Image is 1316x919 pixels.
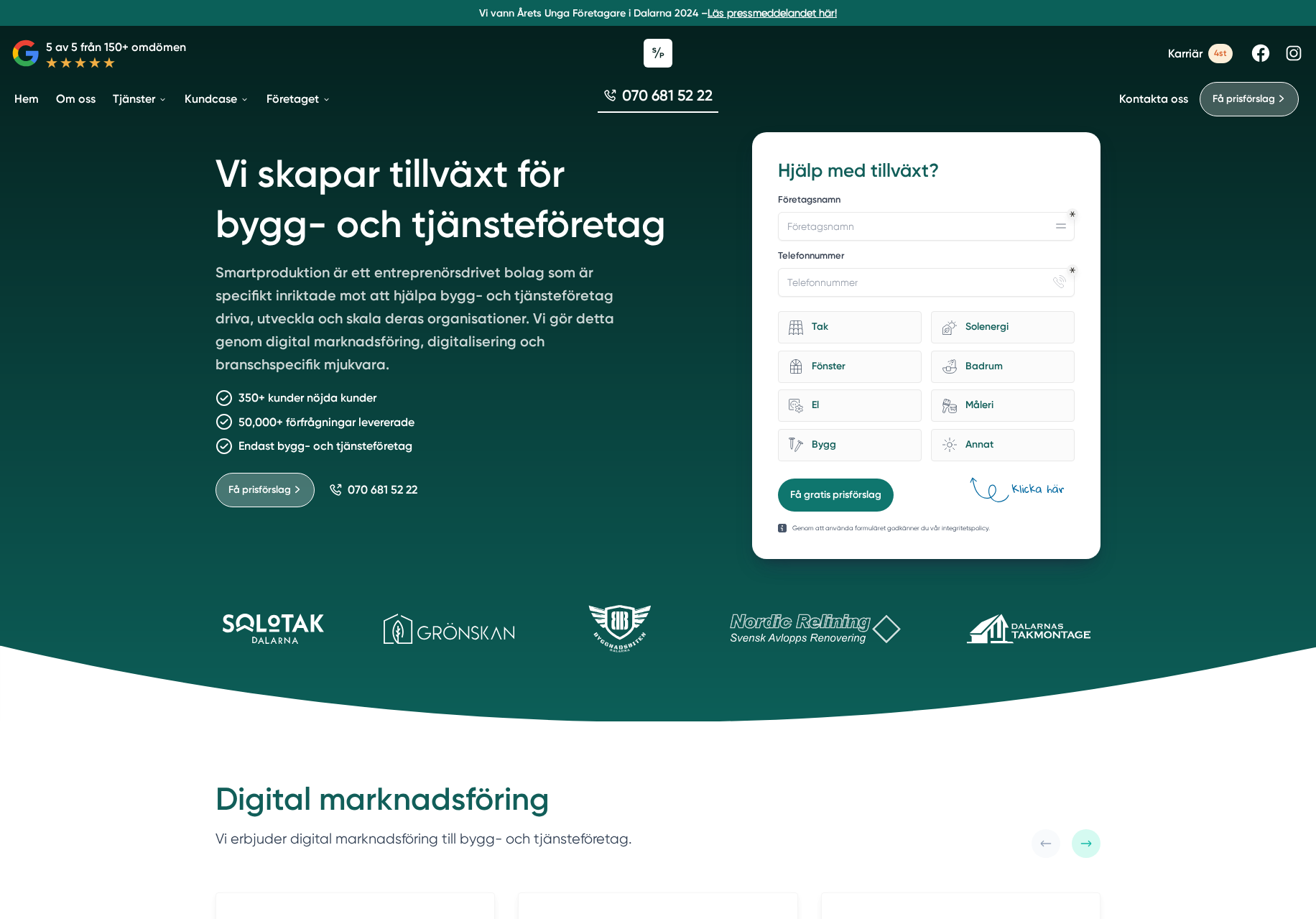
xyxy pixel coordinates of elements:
a: Tjänster [110,80,170,117]
div: Obligatoriskt [1070,211,1075,217]
a: Hem [11,80,42,117]
p: Vi vann Årets Unga Företagare i Dalarna 2024 – [6,6,1310,20]
h3: Hjälp med tillväxt? [778,158,1075,184]
a: Läs pressmeddelandet här! [708,7,837,19]
a: 070 681 52 22 [329,483,417,497]
input: Telefonnummer [778,268,1075,297]
p: 5 av 5 från 150+ omdömen [46,38,186,56]
a: Karriär 4st [1168,44,1233,63]
p: Genom att använda formuläret godkänner du vår integritetspolicy. [792,523,990,533]
span: 4st [1208,44,1233,63]
a: Få prisförslag [216,473,315,507]
p: Vi erbjuder digital marknadsföring till bygg- och tjänsteföretag. [216,828,632,851]
a: Om oss [53,80,98,117]
a: Företaget [264,80,334,117]
input: Företagsnamn [778,212,1075,241]
div: Obligatoriskt [1070,267,1075,273]
label: Telefonnummer [778,249,1075,265]
button: Få gratis prisförslag [778,479,894,512]
a: Kontakta oss [1119,92,1188,106]
span: Få prisförslag [228,482,291,498]
a: Kundcase [182,80,252,117]
label: Företagsnamn [778,193,1075,209]
a: 070 681 52 22 [598,85,718,113]
span: Karriär [1168,47,1203,60]
h1: Vi skapar tillväxt för bygg- och tjänsteföretag [216,132,718,261]
p: Smartproduktion är ett entreprenörsdrivet bolag som är specifikt inriktade mot att hjälpa bygg- o... [216,261,629,382]
span: 070 681 52 22 [622,85,713,106]
p: 50,000+ förfrågningar levererade [238,413,414,431]
h2: Digital marknadsföring [216,779,632,828]
p: Endast bygg- och tjänsteföretag [238,437,412,455]
p: 350+ kunder nöjda kunder [238,389,376,407]
span: 070 681 52 22 [348,483,417,497]
a: Få prisförslag [1200,82,1299,116]
span: Få prisförslag [1213,91,1275,107]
